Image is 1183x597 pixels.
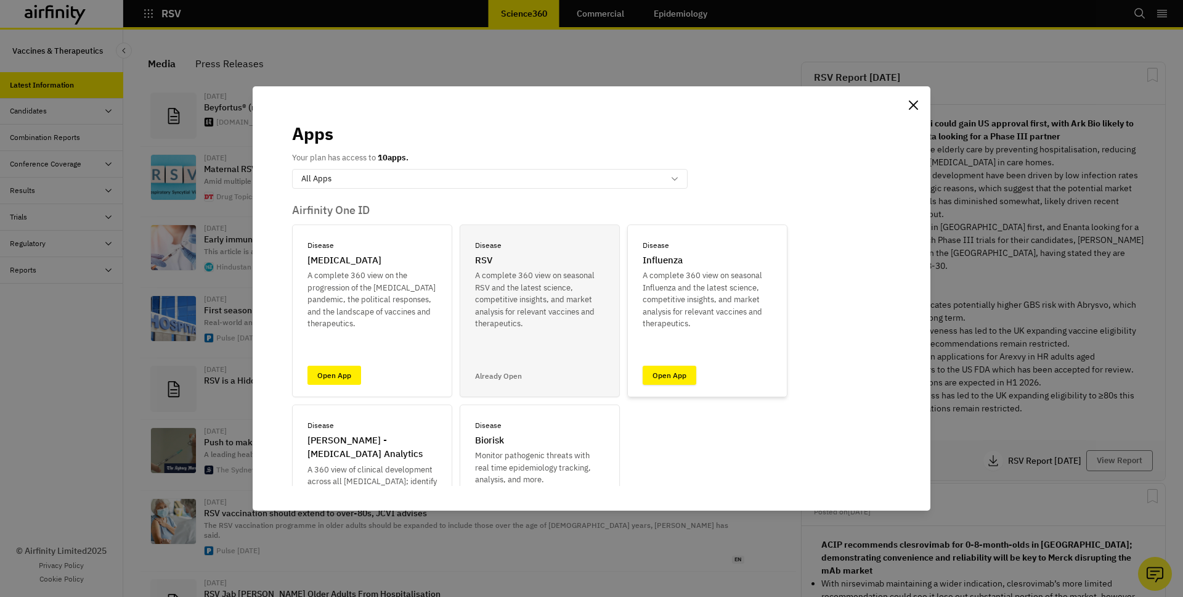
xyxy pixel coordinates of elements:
p: Your plan has access to [292,152,409,164]
p: Biorisk [475,434,504,448]
p: [PERSON_NAME] - [MEDICAL_DATA] Analytics [307,434,437,461]
button: Close [903,95,923,115]
a: Open App [307,366,361,385]
p: Disease [475,240,502,251]
p: Monitor pathogenic threats with real time epidemiology tracking, analysis, and more. [475,450,604,486]
p: Apps [292,121,333,147]
p: Influenza [643,253,683,268]
p: Disease [307,240,334,251]
p: A 360 view of clinical development across all [MEDICAL_DATA]; identify opportunities and track ch... [307,464,437,524]
p: A complete 360 view on seasonal RSV and the latest science, competitive insights, and market anal... [475,270,604,330]
p: RSV [475,253,492,268]
p: Airfinity One ID [292,204,891,217]
p: Disease [643,240,669,251]
p: [MEDICAL_DATA] [307,253,381,268]
p: Disease [475,420,502,431]
a: Open App [643,366,696,385]
b: 10 apps. [378,152,409,163]
p: All Apps [301,173,331,185]
p: A complete 360 view on seasonal Influenza and the latest science, competitive insights, and marke... [643,270,772,330]
p: A complete 360 view on the progression of the [MEDICAL_DATA] pandemic, the political responses, a... [307,270,437,330]
p: Disease [307,420,334,431]
p: Already Open [475,371,522,382]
